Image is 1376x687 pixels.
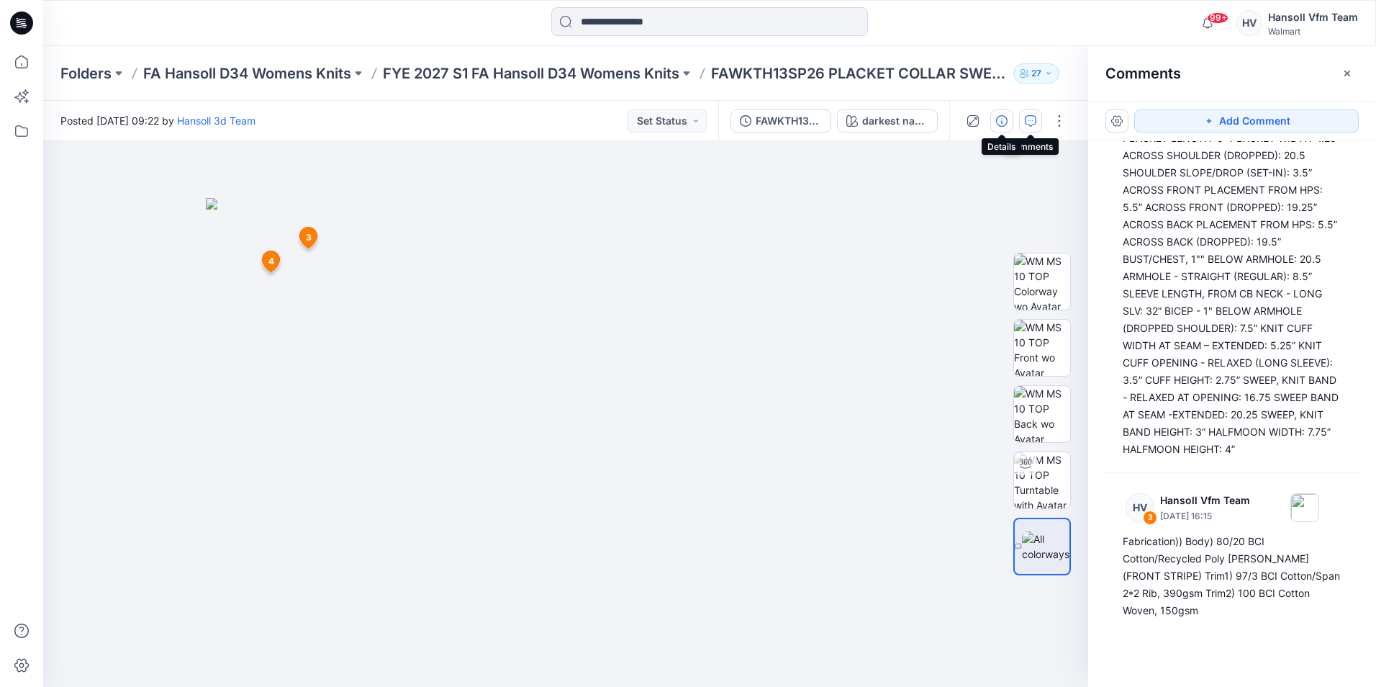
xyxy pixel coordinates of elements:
button: darkest navy stripe [837,109,938,133]
h2: Comments [1105,65,1181,82]
div: darkest navy stripe [862,113,928,129]
button: Details [990,109,1013,133]
img: All colorways [1022,531,1069,562]
p: FAWKTH13SP26 PLACKET COLLAR SWEATSHIRT [711,63,1008,84]
div: HV [1126,493,1154,522]
img: WM MS 10 TOP Colorway wo Avatar [1014,253,1070,310]
span: Posted [DATE] 09:22 by [60,113,255,128]
div: Fabrication)) Body) 80/20 BCI Cotton/Recycled Poly [PERSON_NAME] (FRONT STRIPE) Trim1) 97/3 BCI C... [1123,533,1341,619]
img: WM MS 10 TOP Turntable with Avatar [1014,452,1070,508]
button: Add Comment [1134,109,1359,133]
span: 99+ [1207,12,1228,24]
div: 3 [1143,511,1157,525]
div: HV [1236,10,1262,36]
p: 27 [1031,66,1041,81]
div: FAWKTH13SP26 PLACKET COLLAR SWEATSHIRT [756,113,822,129]
div: Walmart [1268,26,1358,37]
img: WM MS 10 TOP Back wo Avatar [1014,386,1070,442]
p: [DATE] 16:15 [1160,509,1250,524]
img: eyJhbGciOiJIUzI1NiIsImtpZCI6IjAiLCJzbHQiOiJzZXMiLCJ0eXAiOiJKV1QifQ.eyJkYXRhIjp7InR5cGUiOiJzdG9yYW... [206,198,925,687]
a: Folders [60,63,112,84]
div: Hansoll Vfm Team [1268,9,1358,26]
a: Hansoll 3d Team [177,114,255,127]
a: FA Hansoll D34 Womens Knits [143,63,351,84]
img: WM MS 10 TOP Front wo Avatar [1014,320,1070,376]
a: FYE 2027 S1 FA Hansoll D34 Womens Knits [383,63,679,84]
button: FAWKTH13SP26 PLACKET COLLAR SWEATSHIRT [730,109,831,133]
button: 27 [1013,63,1059,84]
p: Hansoll Vfm Team [1160,492,1250,509]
